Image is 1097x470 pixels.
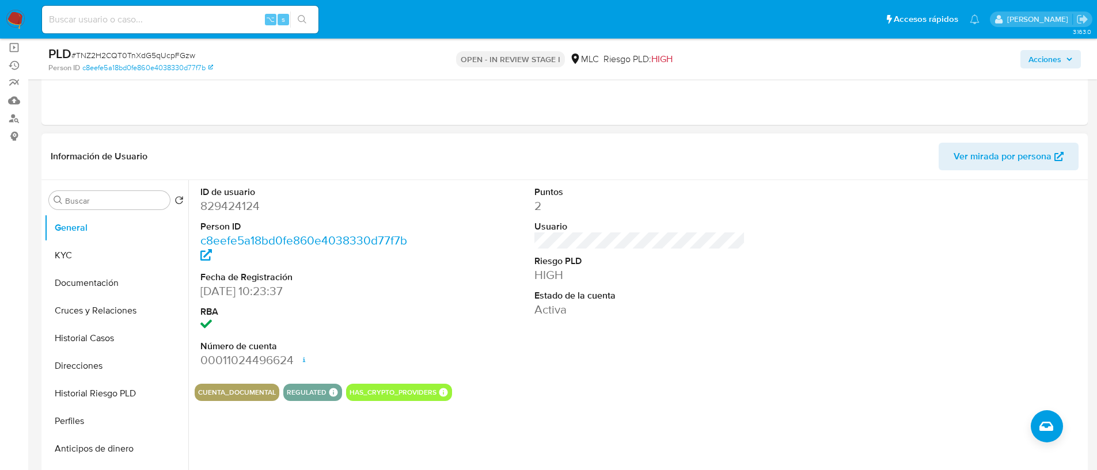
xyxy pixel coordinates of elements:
[651,52,673,66] span: HIGH
[44,269,188,297] button: Documentación
[939,143,1079,170] button: Ver mirada por persona
[65,196,165,206] input: Buscar
[290,12,314,28] button: search-icon
[894,13,958,25] span: Accesos rápidos
[48,44,71,63] b: PLD
[200,340,412,353] dt: Número de cuenta
[44,380,188,407] button: Historial Riesgo PLD
[534,267,746,283] dd: HIGH
[970,14,980,24] a: Notificaciones
[44,407,188,435] button: Perfiles
[534,289,746,302] dt: Estado de la cuenta
[1073,27,1091,36] span: 3.163.0
[200,271,412,284] dt: Fecha de Registración
[174,196,184,208] button: Volver al orden por defecto
[954,143,1052,170] span: Ver mirada por persona
[82,63,213,73] a: c8eefe5a18bd0fe860e4038330d77f7b
[456,51,565,67] p: OPEN - IN REVIEW STAGE I
[603,53,673,66] span: Riesgo PLD:
[44,435,188,463] button: Anticipos de dinero
[1020,50,1081,68] button: Acciones
[44,214,188,242] button: General
[1028,50,1061,68] span: Acciones
[534,186,746,198] dt: Puntos
[54,196,63,205] button: Buscar
[44,352,188,380] button: Direcciones
[200,198,412,214] dd: 829424124
[200,186,412,198] dt: ID de usuario
[200,220,412,233] dt: Person ID
[51,151,147,162] h1: Información de Usuario
[42,12,318,27] input: Buscar usuario o caso...
[266,14,275,25] span: ⌥
[44,324,188,352] button: Historial Casos
[534,220,746,233] dt: Usuario
[534,198,746,214] dd: 2
[44,297,188,324] button: Cruces y Relaciones
[200,232,407,265] a: c8eefe5a18bd0fe860e4038330d77f7b
[1076,13,1088,25] a: Salir
[200,352,412,368] dd: 00011024496624
[534,301,746,318] dd: Activa
[71,49,195,61] span: # TNZ2H2CQT0TnXdG5qUcpFGzw
[44,242,188,269] button: KYC
[1007,14,1072,25] p: ezequielignacio.rocha@mercadolibre.com
[200,283,412,299] dd: [DATE] 10:23:37
[48,63,80,73] b: Person ID
[534,255,746,268] dt: Riesgo PLD
[570,53,599,66] div: MLC
[282,14,285,25] span: s
[200,305,412,318] dt: RBA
